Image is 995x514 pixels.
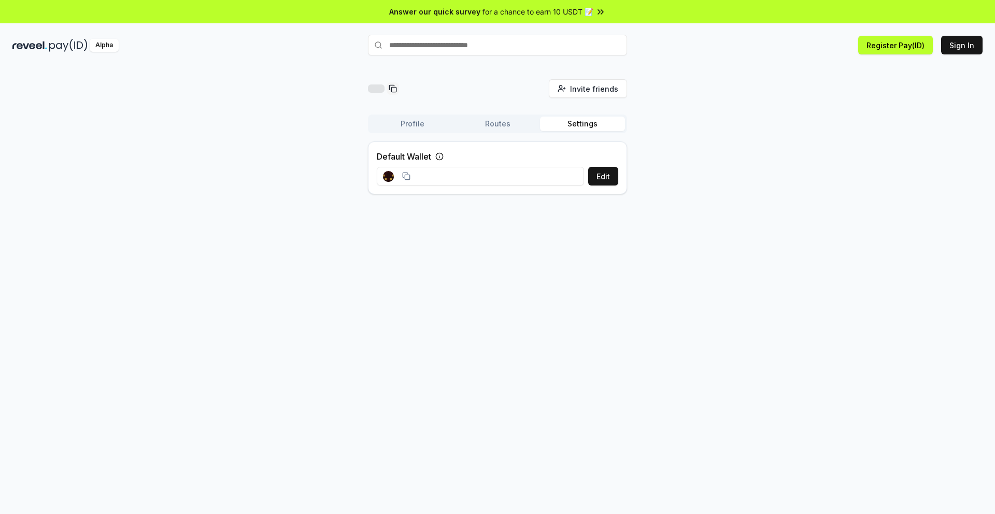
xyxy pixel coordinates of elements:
span: Answer our quick survey [389,6,480,17]
button: Sign In [941,36,983,54]
button: Settings [540,117,625,131]
span: Invite friends [570,83,618,94]
button: Edit [588,167,618,185]
button: Invite friends [549,79,627,98]
button: Routes [455,117,540,131]
label: Default Wallet [377,150,431,163]
button: Register Pay(ID) [858,36,933,54]
div: Alpha [90,39,119,52]
span: for a chance to earn 10 USDT 📝 [482,6,593,17]
button: Profile [370,117,455,131]
img: reveel_dark [12,39,47,52]
img: pay_id [49,39,88,52]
